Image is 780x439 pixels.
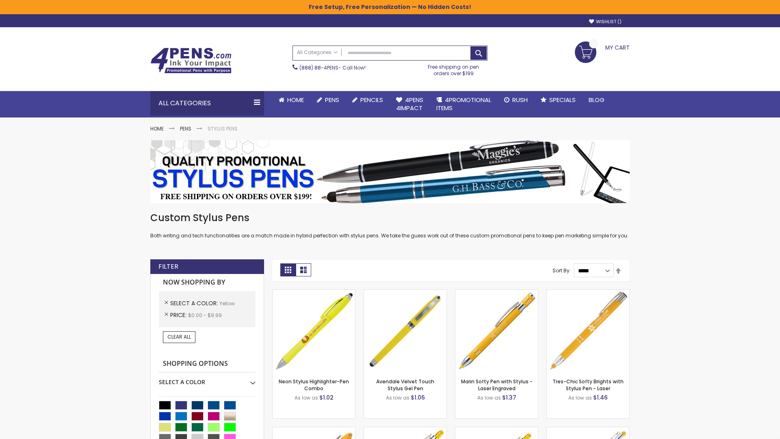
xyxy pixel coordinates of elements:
[589,96,604,104] span: Blog
[299,64,366,71] span: - Call Now!
[477,394,501,401] span: As low as
[287,96,304,104] span: Home
[279,378,349,391] a: Neon Stylus Highlighter-Pen Combo
[547,427,629,434] a: Tres-Chic Softy with Stylus Top Pen - ColorJet-Yellow
[299,64,338,71] a: (888) 88-4PENS
[325,96,339,104] span: Pens
[364,290,446,372] img: Avendale Velvet Touch Stylus Gel Pen-Yellow
[272,91,310,109] a: Home
[364,289,446,296] a: Avendale Velvet Touch Stylus Gel Pen-Yellow
[280,263,296,276] strong: Grid
[167,333,191,340] span: Clear All
[219,300,235,307] span: Yellow
[455,290,538,372] img: Marin Softy Pen with Stylus - Laser Engraved-Yellow
[297,49,338,56] span: All Categories
[455,427,538,434] a: Phoenix Softy Brights Gel with Stylus Pen - Laser-Yellow
[158,262,178,271] strong: Filter
[376,378,434,391] a: Avendale Velvet Touch Stylus Gel Pen
[170,299,219,307] span: Select A Color
[430,91,498,117] a: 4PROMOTIONALITEMS
[273,289,355,296] a: Neon Stylus Highlighter-Pen Combo-Yellow
[498,91,534,109] a: Rush
[593,393,608,402] span: $1.46
[534,91,582,109] a: Specials
[159,355,256,373] strong: Shopping Options
[273,290,355,372] img: Neon Stylus Highlighter-Pen Combo-Yellow
[455,289,538,296] a: Marin Softy Pen with Stylus - Laser Engraved-Yellow
[461,378,533,391] a: Marin Softy Pen with Stylus - Laser Engraved
[411,393,425,402] span: $1.06
[568,394,592,401] span: As low as
[150,140,630,203] img: Stylus Pens
[552,267,570,274] label: Sort By
[163,331,195,343] a: Clear All
[150,211,630,224] h1: Custom Stylus Pens
[319,393,334,402] span: $1.02
[582,91,611,109] a: Blog
[547,289,629,296] a: Tres-Chic Softy Brights with Stylus Pen - Laser-Yellow
[188,312,222,319] span: $0.00 - $9.99
[293,46,342,59] a: All Categories
[390,91,430,117] a: 4Pens4impact
[502,393,516,402] span: $1.37
[436,96,491,112] span: 4PROMOTIONAL ITEMS
[364,427,446,434] a: Phoenix Softy Brights with Stylus Pen - Laser-Yellow
[170,311,188,319] span: Price
[386,394,409,401] span: As low as
[589,19,622,25] a: Wishlist
[512,96,528,104] span: Rush
[552,378,624,391] a: Tres-Chic Softy Brights with Stylus Pen - Laser
[159,372,256,386] div: Select A Color
[180,125,191,132] a: Pens
[346,91,390,109] a: Pencils
[295,394,318,401] span: As low as
[150,48,232,74] img: 4Pens Custom Pens and Promotional Products
[208,125,238,132] strong: Stylus Pens
[396,96,423,112] span: 4Pens 4impact
[150,125,164,132] a: Home
[420,61,488,77] div: Free shipping on pen orders over $199
[547,290,629,372] img: Tres-Chic Softy Brights with Stylus Pen - Laser-Yellow
[150,91,264,115] div: All Categories
[273,427,355,434] a: Ellipse Softy Brights with Stylus Pen - Laser-Yellow
[150,211,630,239] div: Both writing and tech functionalities are a match made in hybrid perfection with stylus pens. We ...
[549,96,576,104] span: Specials
[159,274,256,291] strong: Now Shopping by
[310,91,346,109] a: Pens
[360,96,383,104] span: Pencils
